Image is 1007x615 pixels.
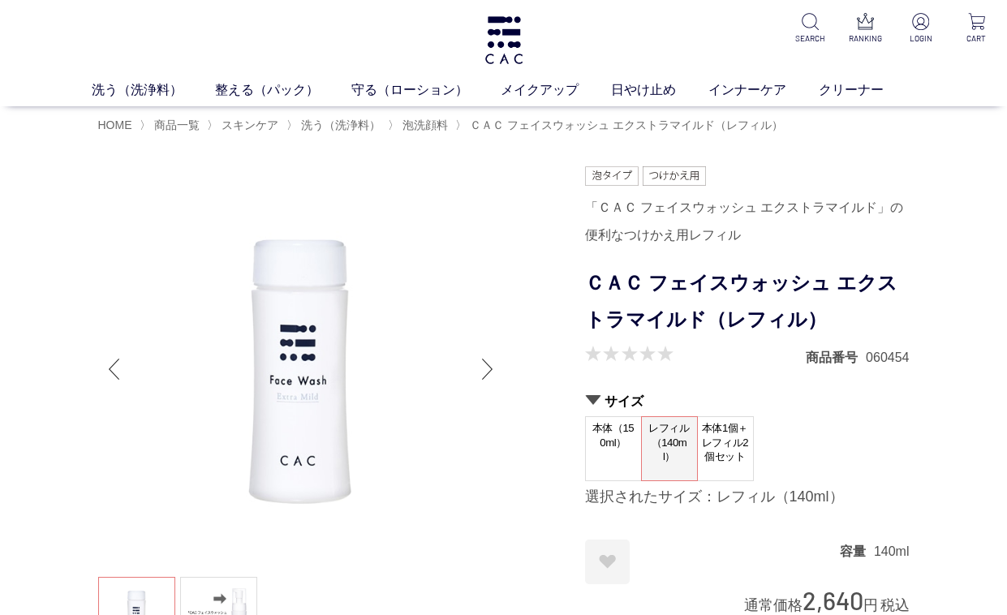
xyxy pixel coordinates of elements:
a: インナーケア [708,80,819,100]
p: LOGIN [903,32,939,45]
span: スキンケア [222,118,278,131]
a: CART [958,13,994,45]
a: LOGIN [903,13,939,45]
span: 通常価格 [744,597,803,613]
dt: 容量 [840,543,874,560]
span: ＣＡＣ フェイスウォッシュ エクストラマイルド（レフィル） [470,118,783,131]
p: CART [958,32,994,45]
h1: ＣＡＣ フェイスウォッシュ エクストラマイルド（レフィル） [585,265,910,338]
dd: 060454 [866,349,909,366]
dt: 商品番号 [806,349,866,366]
span: 円 [863,597,878,613]
div: Next slide [471,337,504,402]
a: スキンケア [218,118,278,131]
span: 洗う（洗浄料） [301,118,381,131]
img: ＣＡＣ フェイスウォッシュ エクストラマイルド（レフィル） レフィル（140ml） [98,166,504,572]
div: Previous slide [98,337,131,402]
li: 〉 [140,118,204,133]
a: 洗う（洗浄料） [298,118,381,131]
h2: サイズ [585,393,910,410]
a: 泡洗顔料 [399,118,448,131]
span: 商品一覧 [154,118,200,131]
a: RANKING [848,13,884,45]
li: 〉 [455,118,787,133]
span: 泡洗顔料 [402,118,448,131]
a: 商品一覧 [151,118,200,131]
div: 「ＣＡＣ フェイスウォッシュ エクストラマイルド」の便利なつけかえ用レフィル [585,194,910,249]
li: 〉 [286,118,385,133]
a: 洗う（洗浄料） [92,80,215,100]
img: つけかえ用 [643,166,706,186]
a: お気に入りに登録する [585,540,630,584]
span: 本体（150ml） [586,417,641,463]
dd: 140ml [874,543,910,560]
a: 守る（ローション） [351,80,501,100]
a: クリーナー [819,80,916,100]
a: メイクアップ [501,80,611,100]
p: SEARCH [793,32,828,45]
img: logo [483,16,525,64]
span: 本体1個＋レフィル2個セット [698,417,753,468]
img: 泡タイプ [585,166,639,186]
a: 整える（パック） [215,80,351,100]
li: 〉 [388,118,452,133]
a: SEARCH [793,13,828,45]
span: 税込 [880,597,910,613]
p: RANKING [848,32,884,45]
a: 日やけ止め [611,80,708,100]
span: 2,640 [803,585,863,615]
div: 選択されたサイズ：レフィル（140ml） [585,488,910,507]
li: 〉 [207,118,282,133]
a: HOME [98,118,132,131]
span: レフィル（140ml） [642,417,697,468]
a: ＣＡＣ フェイスウォッシュ エクストラマイルド（レフィル） [467,118,783,131]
